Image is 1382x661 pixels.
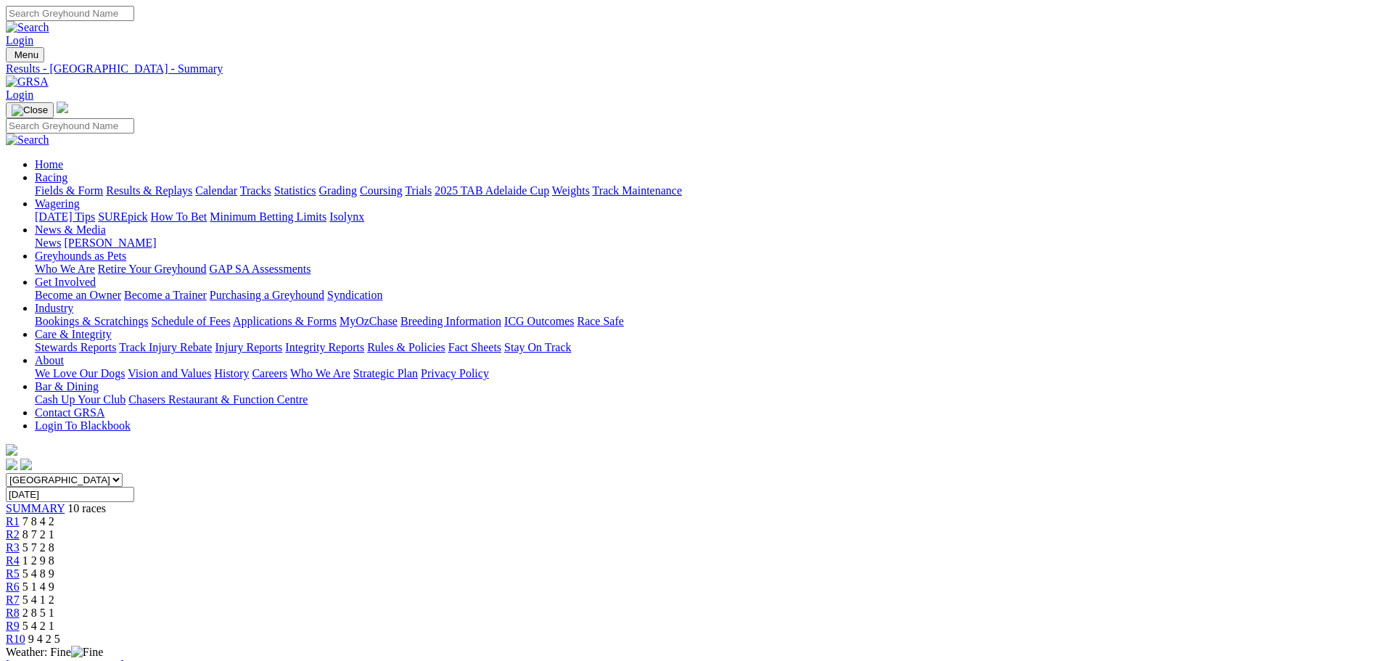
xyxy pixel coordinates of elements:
span: Menu [15,49,38,60]
a: Vision and Values [128,367,211,379]
div: About [35,367,1376,380]
a: R5 [6,567,20,580]
span: R3 [6,541,20,554]
a: R7 [6,594,20,606]
a: Applications & Forms [233,315,337,327]
a: Fact Sheets [448,341,501,353]
a: [DATE] Tips [35,210,95,223]
a: Contact GRSA [35,406,104,419]
a: R1 [6,515,20,527]
a: Schedule of Fees [151,315,230,327]
a: Syndication [327,289,382,301]
a: Race Safe [577,315,623,327]
a: Login To Blackbook [35,419,131,432]
img: Search [6,134,49,147]
span: 9 4 2 5 [28,633,60,645]
a: MyOzChase [340,315,398,327]
a: Coursing [360,184,403,197]
div: Racing [35,184,1376,197]
a: Stewards Reports [35,341,116,353]
a: Track Maintenance [593,184,682,197]
a: Get Involved [35,276,96,288]
a: Integrity Reports [285,341,364,353]
a: Fields & Form [35,184,103,197]
div: Care & Integrity [35,341,1376,354]
img: Fine [71,646,103,659]
a: R8 [6,607,20,619]
a: Grading [319,184,357,197]
a: Become an Owner [35,289,121,301]
a: Greyhounds as Pets [35,250,126,262]
a: Bar & Dining [35,380,99,393]
span: 1 2 9 8 [22,554,54,567]
a: SUMMARY [6,502,65,514]
a: Chasers Restaurant & Function Centre [128,393,308,406]
a: Strategic Plan [353,367,418,379]
a: R6 [6,580,20,593]
a: Minimum Betting Limits [210,210,326,223]
a: Bookings & Scratchings [35,315,148,327]
a: How To Bet [151,210,207,223]
a: Privacy Policy [421,367,489,379]
img: logo-grsa-white.png [57,102,68,113]
a: Login [6,34,33,46]
input: Select date [6,487,134,502]
img: facebook.svg [6,459,17,470]
input: Search [6,118,134,134]
a: News & Media [35,223,106,236]
img: logo-grsa-white.png [6,444,17,456]
a: Breeding Information [400,315,501,327]
a: Stay On Track [504,341,571,353]
a: Cash Up Your Club [35,393,126,406]
img: twitter.svg [20,459,32,470]
div: Bar & Dining [35,393,1376,406]
a: Who We Are [35,263,95,275]
a: About [35,354,64,366]
a: Become a Trainer [124,289,207,301]
a: Trials [405,184,432,197]
a: Results - [GEOGRAPHIC_DATA] - Summary [6,62,1376,75]
a: Calendar [195,184,237,197]
button: Toggle navigation [6,47,44,62]
a: Careers [252,367,287,379]
span: Weather: Fine [6,646,103,658]
img: Search [6,21,49,34]
a: Results & Replays [106,184,192,197]
a: ICG Outcomes [504,315,574,327]
a: [PERSON_NAME] [64,237,156,249]
span: 8 7 2 1 [22,528,54,541]
div: Industry [35,315,1376,328]
span: 2 8 5 1 [22,607,54,619]
span: 5 1 4 9 [22,580,54,593]
a: R4 [6,554,20,567]
a: Industry [35,302,73,314]
a: News [35,237,61,249]
span: 10 races [67,502,106,514]
a: Statistics [274,184,316,197]
a: Isolynx [329,210,364,223]
a: Care & Integrity [35,328,112,340]
a: 2025 TAB Adelaide Cup [435,184,549,197]
span: 5 4 2 1 [22,620,54,632]
button: Toggle navigation [6,102,54,118]
a: Who We Are [290,367,350,379]
a: Weights [552,184,590,197]
div: Greyhounds as Pets [35,263,1376,276]
div: News & Media [35,237,1376,250]
span: 5 7 2 8 [22,541,54,554]
img: GRSA [6,75,49,89]
a: R10 [6,633,25,645]
span: R2 [6,528,20,541]
a: Wagering [35,197,80,210]
a: Home [35,158,63,171]
a: R9 [6,620,20,632]
a: GAP SA Assessments [210,263,311,275]
a: Track Injury Rebate [119,341,212,353]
